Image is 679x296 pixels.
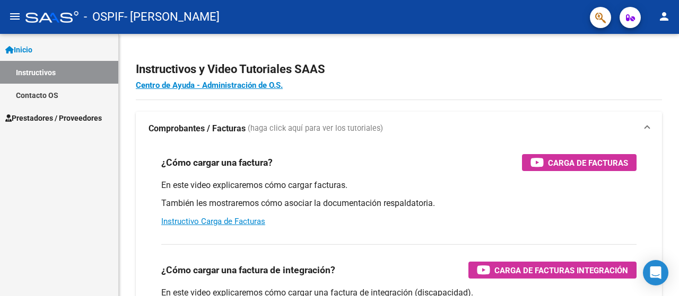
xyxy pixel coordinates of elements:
[136,112,662,146] mat-expansion-panel-header: Comprobantes / Facturas (haga click aquí para ver los tutoriales)
[5,44,32,56] span: Inicio
[468,262,637,279] button: Carga de Facturas Integración
[161,155,273,170] h3: ¿Cómo cargar una factura?
[124,5,220,29] span: - [PERSON_NAME]
[248,123,383,134] span: (haga click aquí para ver los tutoriales)
[149,123,246,134] strong: Comprobantes / Facturas
[161,263,335,277] h3: ¿Cómo cargar una factura de integración?
[8,10,21,23] mat-icon: menu
[643,260,668,285] div: Open Intercom Messenger
[84,5,124,29] span: - OSPIF
[522,154,637,171] button: Carga de Facturas
[658,10,671,23] mat-icon: person
[494,264,628,277] span: Carga de Facturas Integración
[161,198,637,209] p: También les mostraremos cómo asociar la documentación respaldatoria.
[161,217,265,226] a: Instructivo Carga de Facturas
[136,59,662,79] h2: Instructivos y Video Tutoriales SAAS
[548,156,628,169] span: Carga de Facturas
[5,112,102,124] span: Prestadores / Proveedores
[136,80,283,90] a: Centro de Ayuda - Administración de O.S.
[161,180,637,191] p: En este video explicaremos cómo cargar facturas.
